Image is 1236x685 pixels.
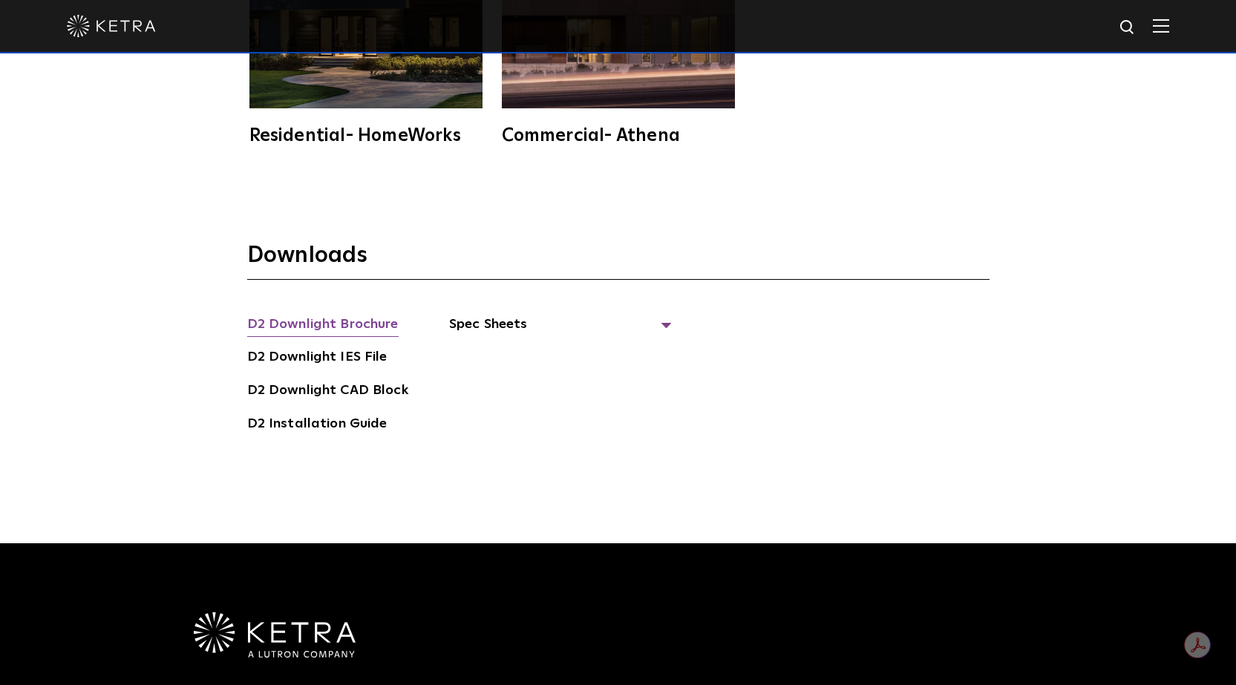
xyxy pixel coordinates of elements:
[1119,19,1137,37] img: search icon
[1153,19,1169,33] img: Hamburger%20Nav.svg
[247,380,408,404] a: D2 Downlight CAD Block
[67,15,156,37] img: ketra-logo-2019-white
[247,347,388,370] a: D2 Downlight IES File
[247,413,388,437] a: D2 Installation Guide
[247,241,990,280] h3: Downloads
[502,127,735,145] div: Commercial- Athena
[449,314,672,347] span: Spec Sheets
[249,127,483,145] div: Residential- HomeWorks
[247,314,399,338] a: D2 Downlight Brochure
[194,612,356,658] img: Ketra-aLutronCo_White_RGB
